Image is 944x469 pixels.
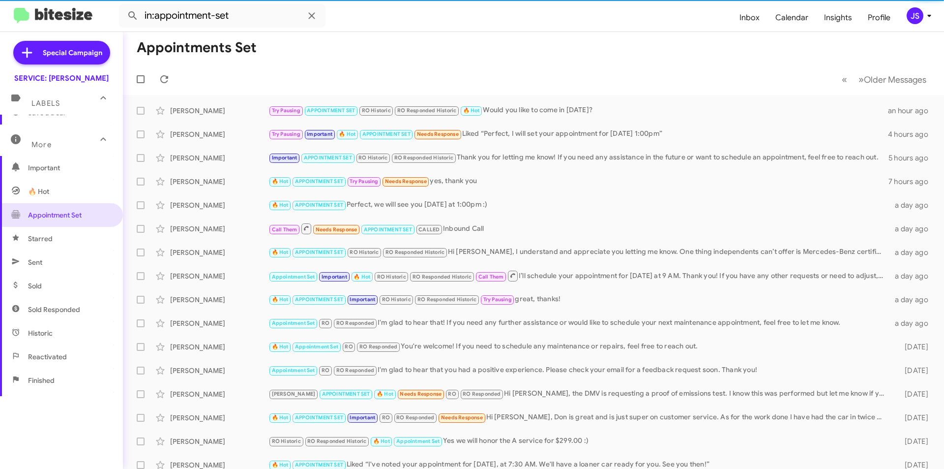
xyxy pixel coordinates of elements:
[272,438,301,444] span: RO Historic
[478,274,504,280] span: Call Them
[385,249,444,255] span: RO Responded Historic
[170,437,268,446] div: [PERSON_NAME]
[295,344,338,350] span: Appointment Set
[842,73,847,86] span: «
[13,41,110,64] a: Special Campaign
[170,106,268,116] div: [PERSON_NAME]
[354,274,370,280] span: 🔥 Hot
[463,107,480,114] span: 🔥 Hot
[170,224,268,234] div: [PERSON_NAME]
[31,140,52,149] span: More
[889,366,936,375] div: [DATE]
[28,375,55,385] span: Finished
[350,249,379,255] span: RO Historic
[345,344,353,350] span: RO
[350,296,375,303] span: Important
[28,281,42,291] span: Sold
[889,437,936,446] div: [DATE]
[816,3,860,32] span: Insights
[373,438,390,444] span: 🔥 Hot
[272,414,289,421] span: 🔥 Hot
[907,7,923,24] div: JS
[268,436,889,447] div: Yes we will honor the A service for $299.00 :)
[28,187,49,196] span: 🔥 Hot
[358,155,387,161] span: RO Historic
[463,391,501,397] span: RO Responded
[28,234,53,244] span: Starred
[322,391,370,397] span: APPOINTMENT SET
[170,248,268,257] div: [PERSON_NAME]
[336,320,374,326] span: RO Responded
[889,318,936,328] div: a day ago
[137,40,257,56] h1: Appointments Set
[272,391,316,397] span: [PERSON_NAME]
[836,69,853,90] button: Previous
[268,270,889,282] div: I’ll schedule your appointment for [DATE] at 9 AM. Thank you! If you have any other requests or n...
[307,438,366,444] span: RO Responded Historic
[377,274,406,280] span: RO Historic
[272,274,315,280] span: Appointment Set
[732,3,767,32] a: Inbox
[268,365,889,376] div: I'm glad to hear that you had a positive experience. Please check your email for a feedback reque...
[888,177,936,187] div: 7 hours ago
[889,295,936,305] div: a day ago
[272,367,315,374] span: Appointment Set
[170,295,268,305] div: [PERSON_NAME]
[268,222,889,235] div: Inbound Call
[767,3,816,32] a: Calendar
[889,224,936,234] div: a day ago
[853,69,932,90] button: Next
[889,200,936,210] div: a day ago
[400,391,442,397] span: Needs Response
[272,462,289,468] span: 🔥 Hot
[382,414,390,421] span: RO
[396,438,440,444] span: Appointment Set
[339,131,355,137] span: 🔥 Hot
[28,163,112,173] span: Important
[359,344,397,350] span: RO Responded
[268,247,889,258] div: Hi [PERSON_NAME], I understand and appreciate you letting me know. One thing independents can’t o...
[170,366,268,375] div: [PERSON_NAME]
[272,202,289,208] span: 🔥 Hot
[28,305,80,314] span: Sold Responded
[28,210,82,220] span: Appointment Set
[364,226,412,233] span: APPOINTMENT SET
[362,131,411,137] span: APPOINTMENT SET
[272,155,297,161] span: Important
[413,274,472,280] span: RO Responded Historic
[268,317,889,329] div: I'm glad to hear that! If you need any further assistance or would like to schedule your next mai...
[272,344,289,350] span: 🔥 Hot
[889,248,936,257] div: a day ago
[170,389,268,399] div: [PERSON_NAME]
[417,131,459,137] span: Needs Response
[170,129,268,139] div: [PERSON_NAME]
[170,200,268,210] div: [PERSON_NAME]
[322,367,329,374] span: RO
[268,294,889,305] div: great, thanks!
[396,414,434,421] span: RO Responded
[170,153,268,163] div: [PERSON_NAME]
[14,73,109,83] div: SERVICE: [PERSON_NAME]
[316,226,357,233] span: Needs Response
[28,352,67,362] span: Reactivated
[31,99,60,108] span: Labels
[836,69,932,90] nav: Page navigation example
[272,107,300,114] span: Try Pausing
[483,296,512,303] span: Try Pausing
[888,106,936,116] div: an hour ago
[362,107,391,114] span: RO Historic
[397,107,456,114] span: RO Responded Historic
[377,391,393,397] span: 🔥 Hot
[170,318,268,328] div: [PERSON_NAME]
[43,48,102,58] span: Special Campaign
[268,199,889,211] div: Perfect, we will see you [DATE] at 1:00pm :)
[448,391,456,397] span: RO
[272,131,300,137] span: Try Pausing
[898,7,933,24] button: JS
[858,73,864,86] span: »
[268,412,889,423] div: Hi [PERSON_NAME], Don is great and is just super on customer service. As for the work done I have...
[382,296,411,303] span: RO Historic
[864,74,926,85] span: Older Messages
[889,342,936,352] div: [DATE]
[170,342,268,352] div: [PERSON_NAME]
